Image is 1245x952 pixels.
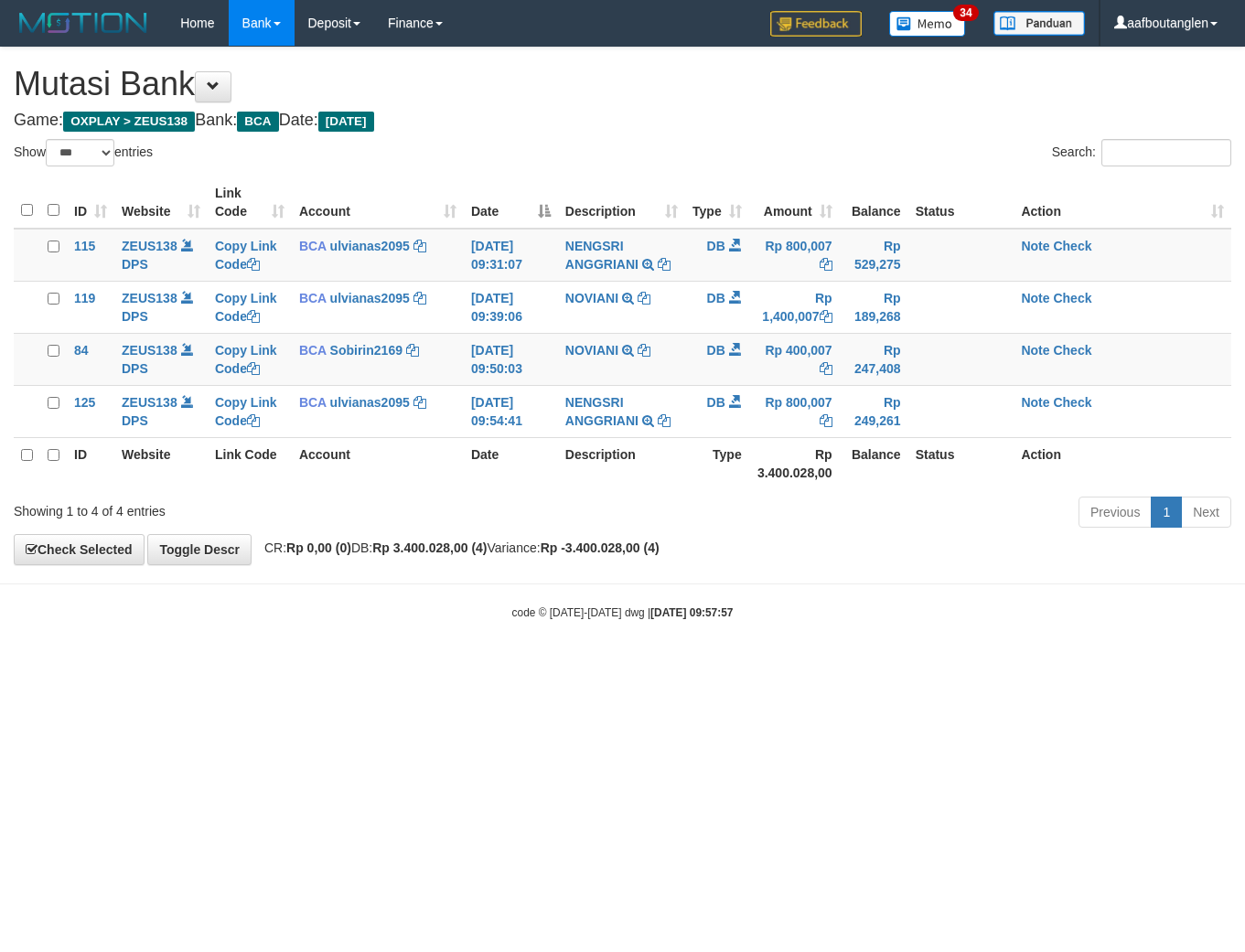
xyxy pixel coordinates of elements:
[215,395,277,428] a: Copy Link Code
[565,395,639,428] a: NENGSRI ANGGRIANI
[330,291,410,305] a: ulvianas2095
[464,281,558,333] td: [DATE] 09:39:06
[74,239,95,253] span: 115
[1101,139,1231,166] input: Search:
[840,229,908,282] td: Rp 529,275
[74,395,95,410] span: 125
[558,176,685,229] th: Description: activate to sort column ascending
[67,176,114,229] th: ID: activate to sort column ascending
[749,385,840,437] td: Rp 800,007
[114,385,208,437] td: DPS
[908,437,1014,489] th: Status
[565,239,639,272] a: NENGSRI ANGGRIANI
[1021,239,1049,253] a: Note
[541,540,660,555] strong: Rp -3.400.028,00 (4)
[685,176,749,229] th: Type: activate to sort column ascending
[993,11,1085,36] img: panduan.png
[14,112,1231,130] h4: Game: Bank: Date:
[292,437,464,489] th: Account
[292,176,464,229] th: Account: activate to sort column ascending
[749,229,840,282] td: Rp 800,007
[1079,497,1152,528] a: Previous
[330,343,402,358] a: Sobirin2169
[1014,437,1231,489] th: Action
[749,176,840,229] th: Amount: activate to sort column ascending
[512,606,734,619] small: code © [DATE]-[DATE] dwg |
[67,437,114,489] th: ID
[1021,343,1049,358] a: Note
[565,291,618,305] a: NOVIANI
[840,385,908,437] td: Rp 249,261
[565,343,618,358] a: NOVIANI
[707,343,725,358] span: DB
[14,66,1231,102] h1: Mutasi Bank
[286,540,351,555] strong: Rp 0,00 (0)
[299,343,327,358] span: BCA
[147,534,252,565] a: Toggle Descr
[707,395,725,410] span: DB
[908,176,1014,229] th: Status
[840,176,908,229] th: Balance
[14,9,153,37] img: MOTION_logo.png
[14,139,153,166] label: Show entries
[413,395,426,410] a: Copy ulvianas2095 to clipboard
[685,437,749,489] th: Type
[820,257,832,272] a: Copy Rp 800,007 to clipboard
[46,139,114,166] select: Showentries
[658,257,671,272] a: Copy NENGSRI ANGGRIANI to clipboard
[820,413,832,428] a: Copy Rp 800,007 to clipboard
[464,176,558,229] th: Date: activate to sort column descending
[299,395,327,410] span: BCA
[406,343,419,358] a: Copy Sobirin2169 to clipboard
[1053,239,1091,253] a: Check
[330,395,410,410] a: ulvianas2095
[1053,291,1091,305] a: Check
[318,112,374,132] span: [DATE]
[658,413,671,428] a: Copy NENGSRI ANGGRIANI to clipboard
[114,229,208,282] td: DPS
[122,291,177,305] a: ZEUS138
[122,343,177,358] a: ZEUS138
[464,333,558,385] td: [DATE] 09:50:03
[215,291,277,324] a: Copy Link Code
[114,176,208,229] th: Website: activate to sort column ascending
[215,239,277,272] a: Copy Link Code
[707,291,725,305] span: DB
[840,281,908,333] td: Rp 189,268
[638,291,650,305] a: Copy NOVIANI to clipboard
[122,239,177,253] a: ZEUS138
[74,291,95,305] span: 119
[820,309,832,324] a: Copy Rp 1,400,007 to clipboard
[749,437,840,489] th: Rp 3.400.028,00
[707,239,725,253] span: DB
[413,239,426,253] a: Copy ulvianas2095 to clipboard
[299,239,327,253] span: BCA
[413,291,426,305] a: Copy ulvianas2095 to clipboard
[1151,497,1182,528] a: 1
[464,385,558,437] td: [DATE] 09:54:41
[638,343,650,358] a: Copy NOVIANI to clipboard
[1021,395,1049,410] a: Note
[1053,343,1091,358] a: Check
[122,395,177,410] a: ZEUS138
[63,112,195,132] span: OXPLAY > ZEUS138
[464,229,558,282] td: [DATE] 09:31:07
[840,333,908,385] td: Rp 247,408
[208,176,292,229] th: Link Code: activate to sort column ascending
[889,11,966,37] img: Button%20Memo.svg
[14,534,145,565] a: Check Selected
[372,540,487,555] strong: Rp 3.400.028,00 (4)
[770,11,862,37] img: Feedback.jpg
[840,437,908,489] th: Balance
[114,281,208,333] td: DPS
[650,606,733,619] strong: [DATE] 09:57:57
[14,495,505,520] div: Showing 1 to 4 of 4 entries
[558,437,685,489] th: Description
[749,281,840,333] td: Rp 1,400,007
[255,540,660,555] span: CR: DB: Variance:
[74,343,89,358] span: 84
[1181,497,1231,528] a: Next
[208,437,292,489] th: Link Code
[215,343,277,376] a: Copy Link Code
[953,5,978,21] span: 34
